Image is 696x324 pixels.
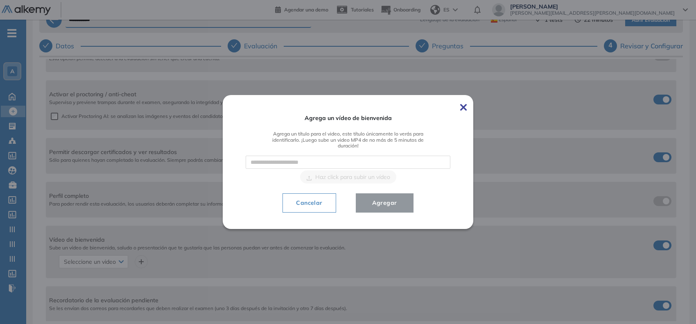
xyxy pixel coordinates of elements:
span: uploadHaz click para subir un vídeo [300,173,396,181]
span: Cancelar [289,198,329,208]
button: Agregar [356,193,414,213]
img: Cerrar [460,104,467,111]
button: Cancelar [282,193,336,213]
button: uploadHaz click para subir un vídeo [300,170,396,184]
span: Agrega un vídeo de bienvenida [246,115,450,122]
span: Agrega un título para el video, este título únicamente lo verás para identificarlo. ¡Luego sube u... [246,131,450,149]
span: Agregar [366,198,404,208]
